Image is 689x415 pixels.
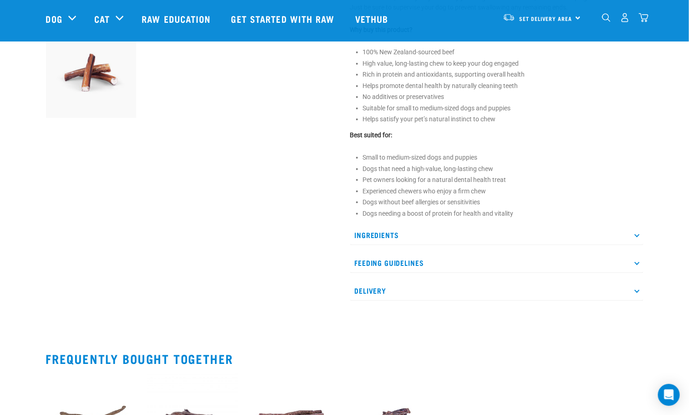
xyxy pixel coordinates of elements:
li: Suitable for small to medium-sized dogs and puppies [363,104,643,113]
p: Feeding Guidelines [350,253,643,273]
p: Ingredients [350,225,643,245]
h2: Frequently bought together [46,352,643,366]
li: Dogs that need a high-value, long-lasting chew [363,164,643,174]
li: Dogs needing a boost of protein for health and vitality [363,209,643,218]
li: 100% New Zealand-sourced beef [363,47,643,57]
li: High value, long-lasting chew to keep your dog engaged [363,59,643,68]
p: Delivery [350,280,643,301]
a: Raw Education [133,0,222,37]
a: Cat [94,12,110,26]
li: Helps satisfy your pet’s natural instinct to chew [363,114,643,124]
li: Helps promote dental health by naturally cleaning teeth [363,81,643,91]
img: home-icon-1@2x.png [602,13,611,22]
li: No additives or preservatives [363,92,643,102]
a: Dog [46,12,62,26]
strong: Best suited for: [350,131,393,139]
li: Pet owners looking for a natural dental health treat [363,175,643,185]
span: Set Delivery Area [520,17,572,20]
a: Get started with Raw [222,0,346,37]
img: home-icon@2x.png [639,13,648,22]
li: Dogs without beef allergies or sensitivities [363,197,643,207]
li: Experienced chewers who enjoy a firm chew [363,187,643,196]
li: Rich in protein and antioxidants, supporting overall health [363,70,643,79]
div: Open Intercom Messenger [658,384,680,406]
img: user.png [620,13,630,22]
img: Bull Pizzle [46,27,137,118]
a: Vethub [346,0,400,37]
img: van-moving.png [503,13,515,21]
li: Small to medium-sized dogs and puppies [363,153,643,162]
